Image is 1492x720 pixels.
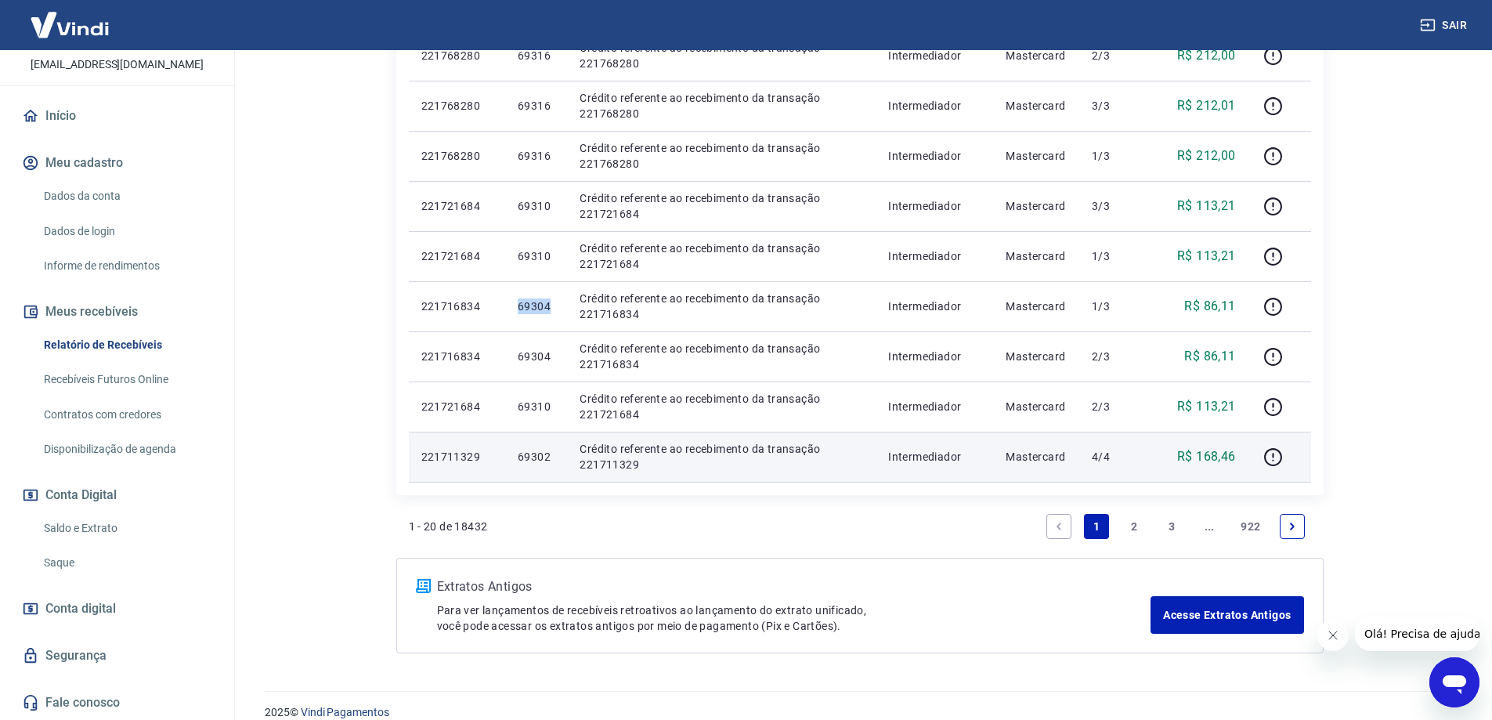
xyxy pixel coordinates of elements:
[888,449,981,465] p: Intermediador
[1151,596,1303,634] a: Acesse Extratos Antigos
[1006,298,1067,314] p: Mastercard
[1429,657,1479,707] iframe: Botão para abrir a janela de mensagens
[54,34,179,50] p: [PERSON_NAME]
[421,198,493,214] p: 221721684
[19,686,215,720] a: Fale conosco
[19,592,215,626] a: Conta digital
[888,298,981,314] p: Intermediador
[1092,48,1138,63] p: 2/3
[580,241,863,272] p: Crédito referente ao recebimento da transação 221721684
[38,364,215,396] a: Recebíveis Futuros Online
[518,148,555,164] p: 69316
[421,399,493,414] p: 221721684
[1122,514,1147,539] a: Page 2
[1355,617,1479,651] iframe: Mensagem da empresa
[580,190,863,222] p: Crédito referente ao recebimento da transação 221721684
[580,90,863,121] p: Crédito referente ao recebimento da transação 221768280
[1092,248,1138,264] p: 1/3
[1417,11,1473,40] button: Sair
[437,602,1151,634] p: Para ver lançamentos de recebíveis retroativos ao lançamento do extrato unificado, você pode aces...
[38,399,215,431] a: Contratos com credores
[409,519,488,534] p: 1 - 20 de 18432
[1280,514,1305,539] a: Next page
[38,329,215,361] a: Relatório de Recebíveis
[38,215,215,248] a: Dados de login
[518,298,555,314] p: 69304
[38,180,215,212] a: Dados da conta
[31,56,204,73] p: [EMAIL_ADDRESS][DOMAIN_NAME]
[1006,98,1067,114] p: Mastercard
[1092,148,1138,164] p: 1/3
[518,349,555,364] p: 69304
[1177,96,1236,115] p: R$ 212,01
[38,512,215,545] a: Saldo e Extrato
[518,198,555,214] p: 69310
[421,349,493,364] p: 221716834
[1006,48,1067,63] p: Mastercard
[1084,514,1109,539] a: Page 1 is your current page
[416,579,431,593] img: ícone
[1197,514,1222,539] a: Jump forward
[19,146,215,180] button: Meu cadastro
[19,1,121,49] img: Vindi
[518,48,555,63] p: 69316
[580,441,863,472] p: Crédito referente ao recebimento da transação 221711329
[888,48,981,63] p: Intermediador
[45,598,116,620] span: Conta digital
[580,291,863,322] p: Crédito referente ao recebimento da transação 221716834
[19,478,215,512] button: Conta Digital
[38,547,215,579] a: Saque
[19,99,215,133] a: Início
[38,250,215,282] a: Informe de rendimentos
[1177,447,1236,466] p: R$ 168,46
[518,98,555,114] p: 69316
[888,98,981,114] p: Intermediador
[9,11,132,24] span: Olá! Precisa de ajuda?
[1006,198,1067,214] p: Mastercard
[1006,399,1067,414] p: Mastercard
[19,639,215,673] a: Segurança
[888,399,981,414] p: Intermediador
[421,148,493,164] p: 221768280
[1159,514,1184,539] a: Page 3
[1317,620,1349,651] iframe: Fechar mensagem
[580,391,863,422] p: Crédito referente ao recebimento da transação 221721684
[1006,148,1067,164] p: Mastercard
[38,433,215,465] a: Disponibilização de agenda
[301,706,389,718] a: Vindi Pagamentos
[888,248,981,264] p: Intermediador
[1006,449,1067,465] p: Mastercard
[1177,46,1236,65] p: R$ 212,00
[1092,198,1138,214] p: 3/3
[888,349,981,364] p: Intermediador
[1092,399,1138,414] p: 2/3
[1092,98,1138,114] p: 3/3
[1040,508,1310,545] ul: Pagination
[421,298,493,314] p: 221716834
[1177,197,1236,215] p: R$ 113,21
[518,449,555,465] p: 69302
[580,341,863,372] p: Crédito referente ao recebimento da transação 221716834
[518,248,555,264] p: 69310
[437,577,1151,596] p: Extratos Antigos
[1184,297,1235,316] p: R$ 86,11
[421,98,493,114] p: 221768280
[1092,449,1138,465] p: 4/4
[421,248,493,264] p: 221721684
[19,295,215,329] button: Meus recebíveis
[580,40,863,71] p: Crédito referente ao recebimento da transação 221768280
[1184,347,1235,366] p: R$ 86,11
[1092,298,1138,314] p: 1/3
[1006,248,1067,264] p: Mastercard
[1177,147,1236,165] p: R$ 212,00
[1092,349,1138,364] p: 2/3
[518,399,555,414] p: 69310
[1177,247,1236,266] p: R$ 113,21
[421,48,493,63] p: 221768280
[421,449,493,465] p: 221711329
[1046,514,1071,539] a: Previous page
[1177,397,1236,416] p: R$ 113,21
[1234,514,1266,539] a: Page 922
[1006,349,1067,364] p: Mastercard
[888,148,981,164] p: Intermediador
